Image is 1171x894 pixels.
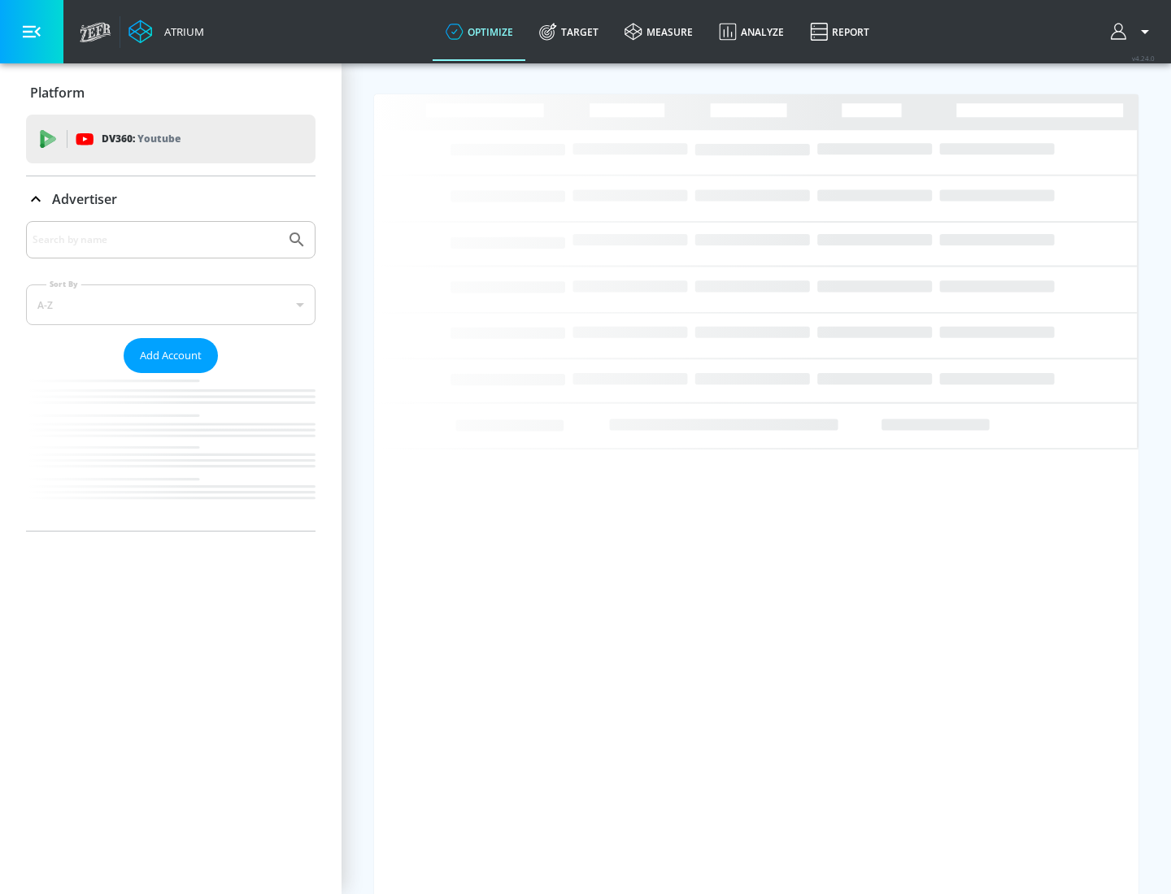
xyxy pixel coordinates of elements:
[128,20,204,44] a: Atrium
[706,2,797,61] a: Analyze
[52,190,117,208] p: Advertiser
[30,84,85,102] p: Platform
[46,279,81,289] label: Sort By
[612,2,706,61] a: measure
[124,338,218,373] button: Add Account
[26,221,316,531] div: Advertiser
[102,130,181,148] p: DV360:
[26,70,316,115] div: Platform
[1132,54,1155,63] span: v 4.24.0
[158,24,204,39] div: Atrium
[137,130,181,147] p: Youtube
[140,346,202,365] span: Add Account
[26,115,316,163] div: DV360: Youtube
[526,2,612,61] a: Target
[797,2,882,61] a: Report
[33,229,279,250] input: Search by name
[26,373,316,531] nav: list of Advertiser
[26,284,316,325] div: A-Z
[433,2,526,61] a: optimize
[26,176,316,222] div: Advertiser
